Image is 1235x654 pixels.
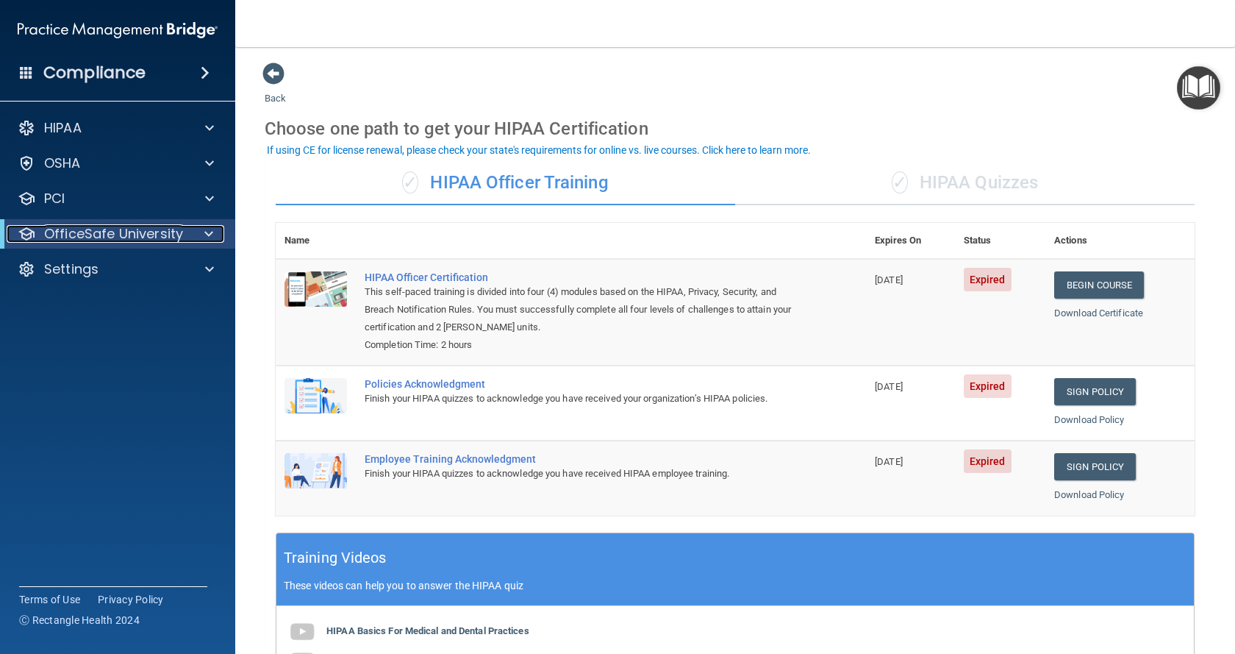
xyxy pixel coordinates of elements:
[265,107,1206,150] div: Choose one path to get your HIPAA Certification
[18,154,214,172] a: OSHA
[265,143,813,157] button: If using CE for license renewal, please check your state's requirements for online vs. live cours...
[402,171,418,193] span: ✓
[44,225,183,243] p: OfficeSafe University
[365,378,792,390] div: Policies Acknowledgment
[1054,308,1143,319] a: Download Certificate
[365,465,792,483] div: Finish your HIPAA quizzes to acknowledge you have received HIPAA employee training.
[98,592,164,607] a: Privacy Policy
[964,268,1012,291] span: Expired
[1054,271,1144,299] a: Begin Course
[892,171,908,193] span: ✓
[1054,489,1125,500] a: Download Policy
[955,223,1045,259] th: Status
[18,260,214,278] a: Settings
[875,274,903,285] span: [DATE]
[276,161,735,205] div: HIPAA Officer Training
[875,456,903,467] span: [DATE]
[1054,453,1136,480] a: Sign Policy
[365,453,792,465] div: Employee Training Acknowledgment
[1177,66,1220,110] button: Open Resource Center
[18,225,213,243] a: OfficeSafe University
[18,15,218,45] img: PMB logo
[1054,414,1125,425] a: Download Policy
[44,119,82,137] p: HIPAA
[1054,378,1136,405] a: Sign Policy
[326,625,529,636] b: HIPAA Basics For Medical and Dental Practices
[866,223,955,259] th: Expires On
[44,190,65,207] p: PCI
[365,390,792,408] div: Finish your HIPAA quizzes to acknowledge you have received your organization’s HIPAA policies.
[365,271,792,283] a: HIPAA Officer Certification
[284,545,387,571] h5: Training Videos
[964,449,1012,473] span: Expired
[18,190,214,207] a: PCI
[284,580,1186,591] p: These videos can help you to answer the HIPAA quiz
[267,145,811,155] div: If using CE for license renewal, please check your state's requirements for online vs. live cours...
[18,119,214,137] a: HIPAA
[287,617,317,647] img: gray_youtube_icon.38fcd6cc.png
[19,613,140,628] span: Ⓒ Rectangle Health 2024
[735,161,1195,205] div: HIPAA Quizzes
[365,283,792,336] div: This self-paced training is divided into four (4) modules based on the HIPAA, Privacy, Security, ...
[43,63,146,83] h4: Compliance
[365,336,792,354] div: Completion Time: 2 hours
[44,154,81,172] p: OSHA
[964,374,1012,398] span: Expired
[19,592,80,607] a: Terms of Use
[1045,223,1195,259] th: Actions
[265,75,286,104] a: Back
[44,260,99,278] p: Settings
[875,381,903,392] span: [DATE]
[276,223,356,259] th: Name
